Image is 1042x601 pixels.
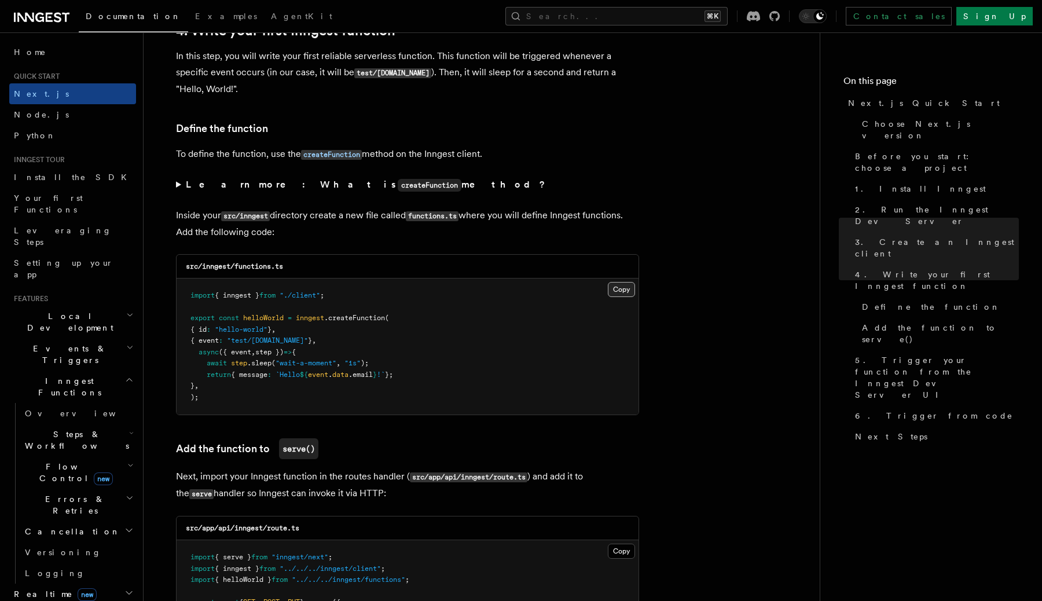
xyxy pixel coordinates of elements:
[20,493,126,516] span: Errors & Retries
[855,269,1019,292] span: 4. Write your first Inngest function
[850,405,1019,426] a: 6. Trigger from code
[312,336,316,345] span: ,
[9,375,125,398] span: Inngest Functions
[308,371,328,379] span: event
[86,12,181,21] span: Documentation
[862,322,1019,345] span: Add the function to serve()
[9,338,136,371] button: Events & Triggers
[207,359,227,367] span: await
[176,177,639,193] summary: Learn more: What iscreateFunctionmethod?
[857,113,1019,146] a: Choose Next.js version
[332,371,348,379] span: data
[9,42,136,63] a: Home
[20,563,136,584] a: Logging
[199,348,219,356] span: async
[9,167,136,188] a: Install the SDK
[195,382,199,390] span: ,
[405,576,409,584] span: ;
[843,74,1019,93] h4: On this page
[324,314,385,322] span: .createFunction
[301,148,362,159] a: createFunction
[20,521,136,542] button: Cancellation
[207,325,211,334] span: :
[301,150,362,160] code: createFunction
[280,291,320,299] span: "./client"
[855,354,1019,401] span: 5. Trigger your function from the Inngest Dev Server UI
[14,258,113,279] span: Setting up your app
[176,468,639,502] p: Next, import your Inngest function in the routes handler ( ) and add it to the handler so Inngest...
[14,226,112,247] span: Leveraging Steps
[855,236,1019,259] span: 3. Create an Inngest client
[9,371,136,403] button: Inngest Functions
[243,314,284,322] span: helloWorld
[9,125,136,146] a: Python
[799,9,827,23] button: Toggle dark mode
[14,110,69,119] span: Node.js
[9,220,136,252] a: Leveraging Steps
[20,542,136,563] a: Versioning
[296,314,324,322] span: inngest
[9,72,60,81] span: Quick start
[227,336,308,345] span: "test/[DOMAIN_NAME]"
[190,565,215,573] span: import
[20,526,120,537] span: Cancellation
[855,204,1019,227] span: 2. Run the Inngest Dev Server
[190,393,199,401] span: );
[373,371,377,379] span: }
[857,317,1019,350] a: Add the function to serve()
[176,120,268,137] a: Define the function
[850,178,1019,199] a: 1. Install Inngest
[292,348,296,356] span: {
[9,343,126,366] span: Events & Triggers
[850,350,1019,405] a: 5. Trigger your function from the Inngest Dev Server UI
[251,553,267,561] span: from
[219,348,251,356] span: ({ event
[215,325,267,334] span: "hello-world"
[843,93,1019,113] a: Next.js Quick Start
[259,565,276,573] span: from
[215,576,271,584] span: { helloWorld }
[215,553,251,561] span: { serve }
[190,336,219,345] span: { event
[231,359,247,367] span: step
[292,576,405,584] span: "../../../inngest/functions"
[264,3,339,31] a: AgentKit
[279,438,318,459] code: serve()
[850,232,1019,264] a: 3. Create an Inngest client
[195,12,257,21] span: Examples
[280,565,381,573] span: "../../../inngest/client"
[862,301,1000,313] span: Define the function
[267,325,271,334] span: }
[20,461,127,484] span: Flow Control
[862,118,1019,141] span: Choose Next.js version
[857,296,1019,317] a: Define the function
[9,403,136,584] div: Inngest Functions
[608,282,635,297] button: Copy
[855,183,986,195] span: 1. Install Inngest
[189,489,214,499] code: serve
[381,565,385,573] span: ;
[271,553,328,561] span: "inngest/next"
[25,548,101,557] span: Versioning
[78,588,97,601] span: new
[320,291,324,299] span: ;
[25,569,85,578] span: Logging
[608,544,635,559] button: Copy
[20,428,129,452] span: Steps & Workflows
[215,565,259,573] span: { inngest }
[271,325,276,334] span: ,
[186,179,548,190] strong: Learn more: What is method?
[855,151,1019,174] span: Before you start: choose a project
[398,179,461,192] code: createFunction
[14,46,46,58] span: Home
[410,472,527,482] code: src/app/api/inngest/route.ts
[354,68,431,78] code: test/[DOMAIN_NAME]
[850,199,1019,232] a: 2. Run the Inngest Dev Server
[308,336,312,345] span: }
[385,314,389,322] span: (
[221,211,270,221] code: src/inngest
[9,252,136,285] a: Setting up your app
[190,382,195,390] span: }
[848,97,1000,109] span: Next.js Quick Start
[850,264,1019,296] a: 4. Write your first Inngest function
